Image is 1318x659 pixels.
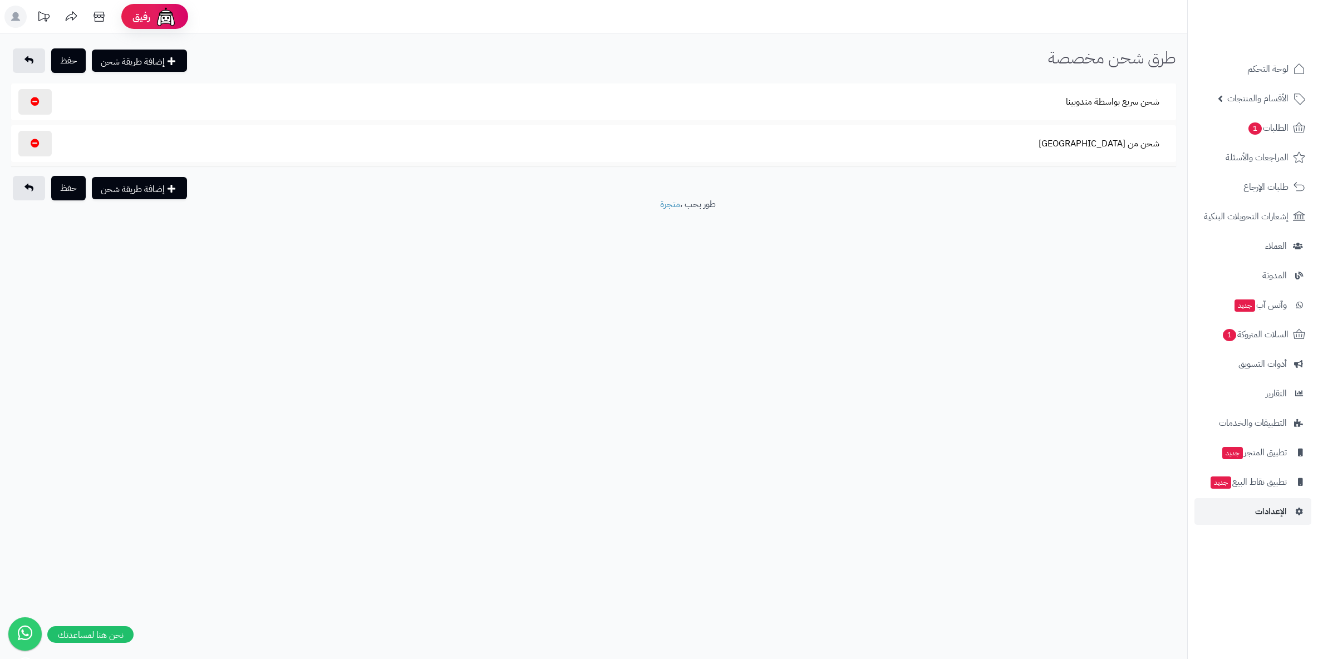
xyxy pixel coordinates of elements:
[1194,498,1311,525] a: الإعدادات
[155,6,177,28] img: ai-face.png
[1255,504,1287,519] span: الإعدادات
[1219,415,1287,431] span: التطبيقات والخدمات
[1238,356,1287,372] span: أدوات التسويق
[660,198,680,211] a: متجرة
[1226,150,1289,165] span: المراجعات والأسئلة
[1194,262,1311,289] a: المدونة
[1243,179,1289,195] span: طلبات الإرجاع
[1048,48,1176,67] h1: طرق شحن مخصصة
[1194,174,1311,200] a: طلبات الإرجاع
[1222,327,1289,342] span: السلات المتروكة
[1194,439,1311,466] a: تطبيق المتجرجديد
[1222,447,1243,459] span: جديد
[1233,297,1287,313] span: وآتس آب
[1194,203,1311,230] a: إشعارات التحويلات البنكية
[1262,268,1287,283] span: المدونة
[92,50,187,72] button: إضافة طريقة شحن
[1194,144,1311,171] a: المراجعات والأسئلة
[1056,89,1169,115] button: شحن سريع بواسطة مندوبينا
[51,176,86,200] button: حفظ
[51,48,86,73] button: حفظ
[1221,445,1287,460] span: تطبيق المتجر
[1194,351,1311,377] a: أدوات التسويق
[1266,386,1287,401] span: التقارير
[1247,120,1289,136] span: الطلبات
[1194,292,1311,318] a: وآتس آبجديد
[1204,209,1289,224] span: إشعارات التحويلات البنكية
[1235,299,1255,312] span: جديد
[1265,238,1287,254] span: العملاء
[1247,61,1289,77] span: لوحة التحكم
[1029,131,1169,156] button: شحن من [GEOGRAPHIC_DATA]
[1194,469,1311,495] a: تطبيق نقاط البيعجديد
[29,6,57,31] a: تحديثات المنصة
[1194,380,1311,407] a: التقارير
[1194,115,1311,141] a: الطلبات1
[1194,410,1311,436] a: التطبيقات والخدمات
[1227,91,1289,106] span: الأقسام والمنتجات
[132,10,150,23] span: رفيق
[1194,233,1311,259] a: العملاء
[1194,56,1311,82] a: لوحة التحكم
[1223,329,1236,341] span: 1
[1248,122,1262,135] span: 1
[92,177,187,199] button: إضافة طريقة شحن
[1211,476,1231,489] span: جديد
[1194,321,1311,348] a: السلات المتروكة1
[1209,474,1287,490] span: تطبيق نقاط البيع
